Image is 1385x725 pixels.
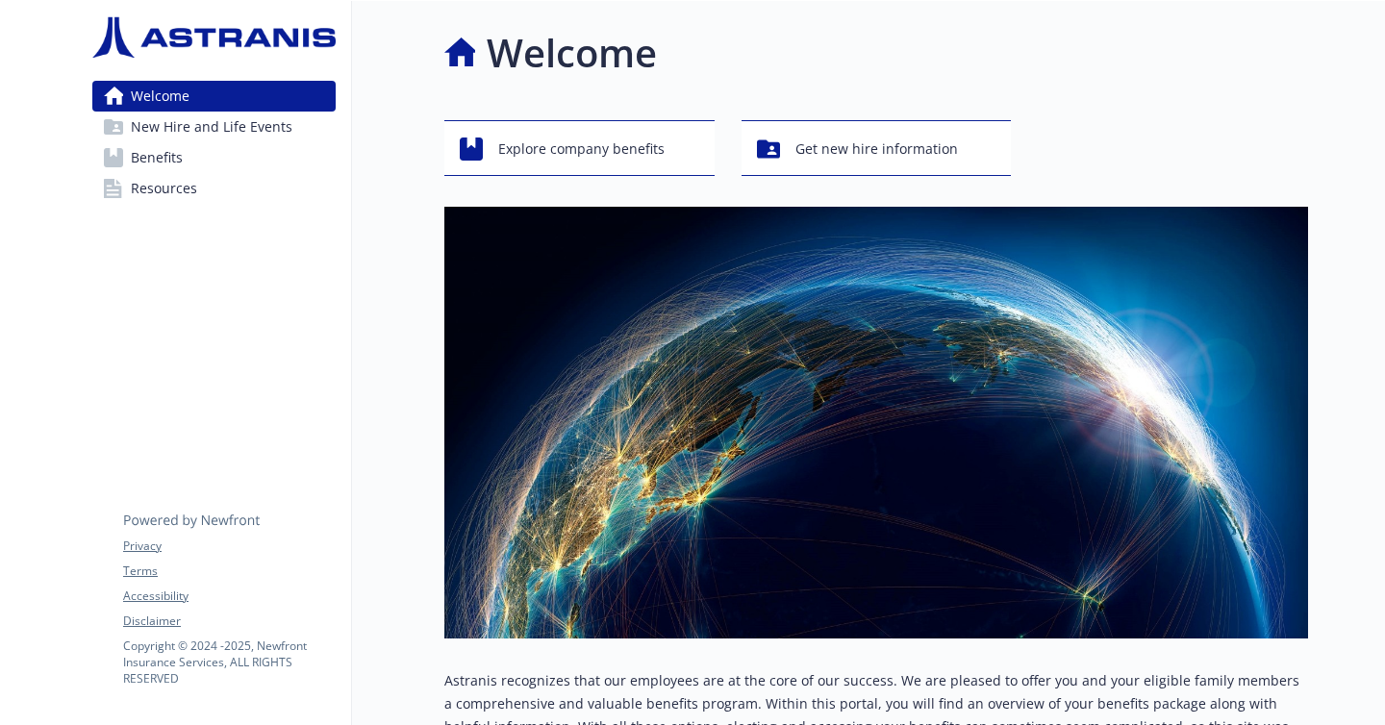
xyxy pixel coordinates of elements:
[92,173,336,204] a: Resources
[742,120,1012,176] button: Get new hire information
[444,120,715,176] button: Explore company benefits
[123,637,335,687] p: Copyright © 2024 - 2025 , Newfront Insurance Services, ALL RIGHTS RESERVED
[123,612,335,630] a: Disclaimer
[123,562,335,580] a: Terms
[131,112,292,142] span: New Hire and Life Events
[131,81,189,112] span: Welcome
[92,142,336,173] a: Benefits
[498,131,665,167] span: Explore company benefits
[444,207,1308,638] img: overview page banner
[123,587,335,605] a: Accessibility
[131,173,197,204] span: Resources
[795,131,958,167] span: Get new hire information
[487,24,657,82] h1: Welcome
[123,537,335,555] a: Privacy
[92,81,336,112] a: Welcome
[131,142,183,173] span: Benefits
[92,112,336,142] a: New Hire and Life Events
